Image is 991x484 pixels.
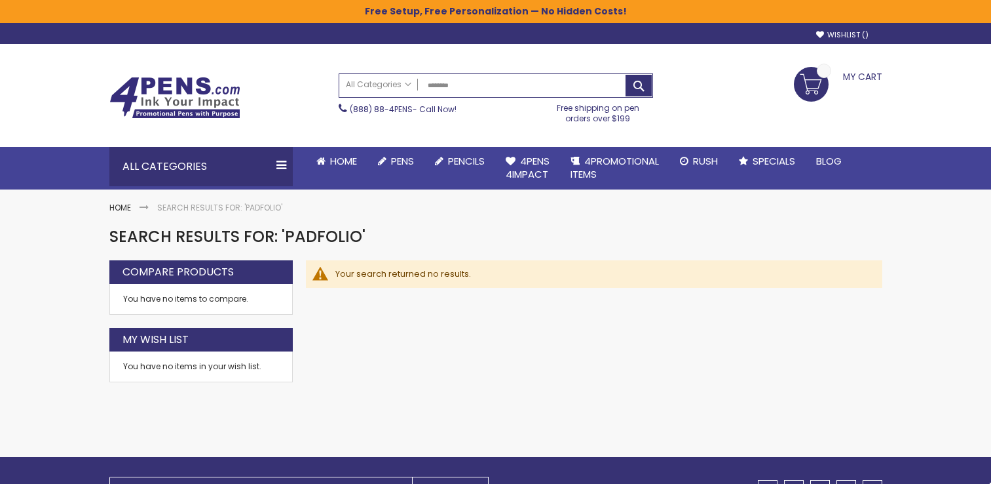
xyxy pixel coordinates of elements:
[109,284,293,315] div: You have no items to compare.
[330,154,357,168] span: Home
[506,154,550,181] span: 4Pens 4impact
[543,98,653,124] div: Free shipping on pen orders over $199
[109,202,131,213] a: Home
[350,104,413,115] a: (888) 88-4PENS
[753,154,795,168] span: Specials
[122,265,234,279] strong: Compare Products
[122,333,189,347] strong: My Wish List
[816,154,842,168] span: Blog
[367,147,424,176] a: Pens
[560,147,669,190] a: 4PROMOTIONALITEMS
[495,147,560,190] a: 4Pens4impact
[109,77,240,119] img: 4Pens Custom Pens and Promotional Products
[806,147,852,176] a: Blog
[350,104,457,115] span: - Call Now!
[693,154,718,168] span: Rush
[346,79,411,90] span: All Categories
[669,147,728,176] a: Rush
[335,268,869,280] div: Your search returned no results.
[123,361,279,372] div: You have no items in your wish list.
[391,154,414,168] span: Pens
[109,147,293,186] div: All Categories
[728,147,806,176] a: Specials
[306,147,367,176] a: Home
[816,30,869,40] a: Wishlist
[339,74,418,96] a: All Categories
[570,154,659,181] span: 4PROMOTIONAL ITEMS
[424,147,495,176] a: Pencils
[109,226,365,247] span: Search results for: 'padfolio'
[157,202,282,213] strong: Search results for: 'padfolio'
[448,154,485,168] span: Pencils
